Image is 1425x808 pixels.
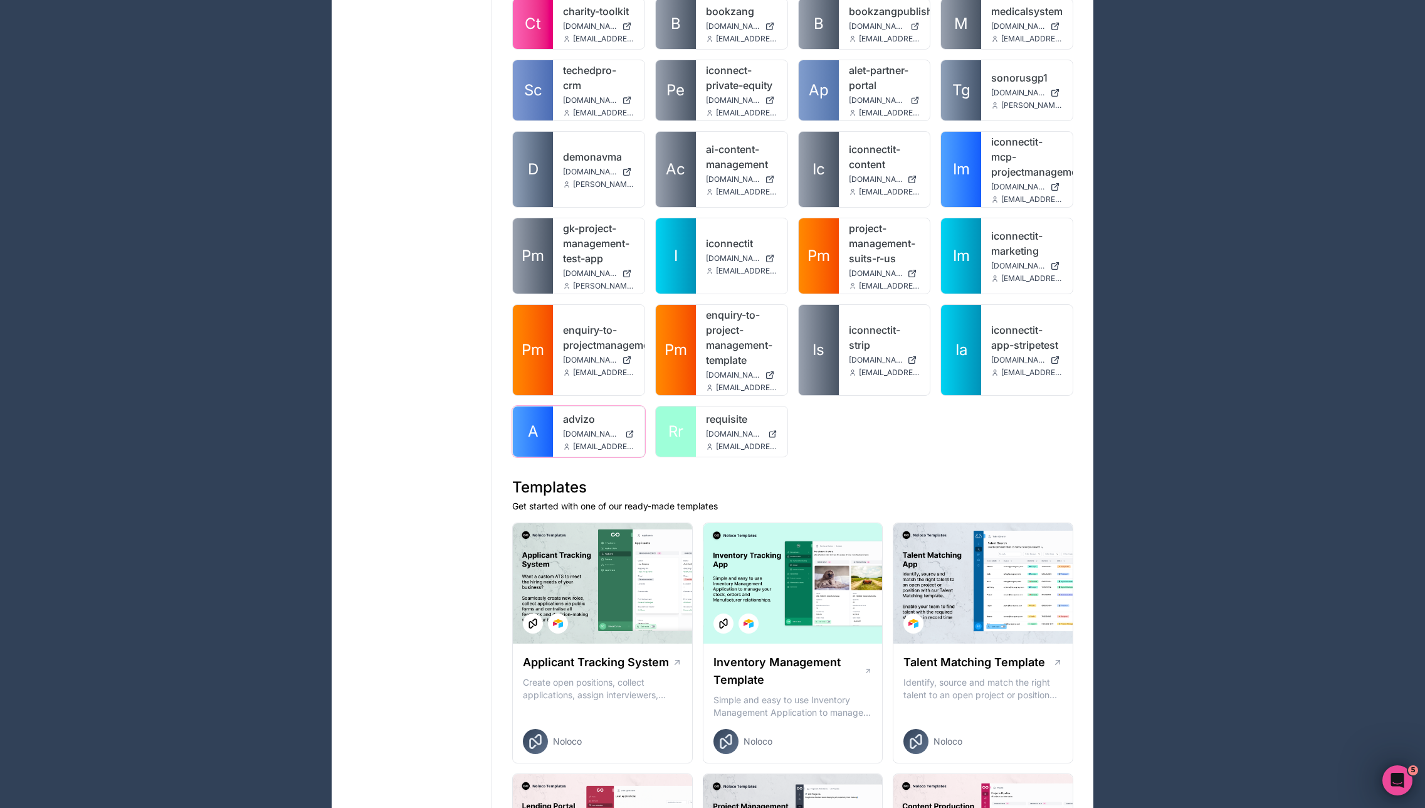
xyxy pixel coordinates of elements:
[706,253,760,263] span: [DOMAIN_NAME]
[991,70,1063,85] a: sonorusgp1
[941,60,981,120] a: Tg
[525,14,541,34] span: Ct
[706,95,777,105] a: [DOMAIN_NAME]
[706,370,760,380] span: [DOMAIN_NAME]
[849,21,920,31] a: [DOMAIN_NAME]
[713,694,873,719] p: Simple and easy to use Inventory Management Application to manage your stock, orders and Manufact...
[666,159,685,179] span: Ac
[563,221,634,266] a: gk-project-management-test-app
[563,412,634,427] a: advizo
[859,187,920,197] span: [EMAIL_ADDRESS][DOMAIN_NAME]
[716,108,777,118] span: [EMAIL_ADDRESS][DOMAIN_NAME]
[656,305,696,395] a: Pm
[814,14,824,34] span: B
[812,340,824,360] span: Is
[573,34,634,44] span: [EMAIL_ADDRESS][DOMAIN_NAME]
[991,21,1063,31] a: [DOMAIN_NAME]
[706,412,777,427] a: requisite
[706,253,777,263] a: [DOMAIN_NAME]
[955,340,967,360] span: Ia
[563,355,617,365] span: [DOMAIN_NAME]
[849,142,920,172] a: iconnectit-content
[953,246,970,266] span: Im
[671,14,681,34] span: B
[674,246,678,266] span: I
[1001,368,1063,378] span: [EMAIL_ADDRESS][DOMAIN_NAME]
[513,60,553,120] a: Sc
[849,4,920,19] a: bookzangpublishing
[953,159,970,179] span: Im
[849,268,903,279] span: [DOMAIN_NAME]
[799,60,839,120] a: Ap
[1001,100,1063,110] span: [PERSON_NAME][EMAIL_ADDRESS][DOMAIN_NAME]
[716,383,777,393] span: [EMAIL_ADDRESS][DOMAIN_NAME]
[991,355,1063,365] a: [DOMAIN_NAME]
[665,340,687,360] span: Pm
[849,21,906,31] span: [DOMAIN_NAME]
[849,95,906,105] span: [DOMAIN_NAME]
[563,167,617,177] span: [DOMAIN_NAME]
[954,14,968,34] span: M
[522,340,544,360] span: Pm
[716,442,777,452] span: [EMAIL_ADDRESS][DOMAIN_NAME]
[952,80,970,100] span: Tg
[1001,194,1063,205] span: [EMAIL_ADDRESS][DOMAIN_NAME]
[528,422,539,442] span: A
[513,305,553,395] a: Pm
[563,149,634,164] a: demonavma
[812,159,825,179] span: Ic
[706,21,760,31] span: [DOMAIN_NAME]
[573,179,634,189] span: [PERSON_NAME][EMAIL_ADDRESS][PERSON_NAME][DOMAIN_NAME]
[513,407,553,457] a: A
[941,218,981,294] a: Im
[563,322,634,353] a: enquiry-to-projectmanagement
[573,108,634,118] span: [EMAIL_ADDRESS][DOMAIN_NAME]
[933,735,962,748] span: Noloco
[513,218,553,294] a: Pm
[563,429,634,439] a: [DOMAIN_NAME]
[859,108,920,118] span: [EMAIL_ADDRESS][DOMAIN_NAME]
[706,142,777,172] a: ai-content-management
[706,307,777,368] a: enquiry-to-project-management-template
[809,80,829,100] span: Ap
[849,322,920,353] a: iconnectit-strip
[553,735,582,748] span: Noloco
[706,429,763,439] span: [DOMAIN_NAME]
[523,654,669,671] h1: Applicant Tracking System
[991,261,1045,271] span: [DOMAIN_NAME]
[706,174,777,184] a: [DOMAIN_NAME]
[563,95,617,105] span: [DOMAIN_NAME]
[744,735,772,748] span: Noloco
[849,63,920,93] a: alet-partner-portal
[563,21,634,31] a: [DOMAIN_NAME]
[706,429,777,439] a: [DOMAIN_NAME]
[563,95,634,105] a: [DOMAIN_NAME]
[849,174,920,184] a: [DOMAIN_NAME]
[668,422,683,442] span: Rr
[706,236,777,251] a: iconnectit
[941,132,981,207] a: Im
[716,34,777,44] span: [EMAIL_ADDRESS][DOMAIN_NAME]
[849,174,903,184] span: [DOMAIN_NAME]
[706,21,777,31] a: [DOMAIN_NAME]
[849,221,920,266] a: project-management-suits-r-us
[807,246,830,266] span: Pm
[991,182,1045,192] span: [DOMAIN_NAME]
[1408,765,1418,775] span: 5
[563,4,634,19] a: charity-toolkit
[908,619,918,629] img: Airtable Logo
[849,355,920,365] a: [DOMAIN_NAME]
[991,228,1063,258] a: iconnectit-marketing
[523,676,682,701] p: Create open positions, collect applications, assign interviewers, centralise candidate feedback a...
[716,187,777,197] span: [EMAIL_ADDRESS][DOMAIN_NAME]
[563,167,634,177] a: [DOMAIN_NAME]
[991,4,1063,19] a: medicalsystem
[859,368,920,378] span: [EMAIL_ADDRESS][DOMAIN_NAME]
[1001,274,1063,284] span: [EMAIL_ADDRESS][DOMAIN_NAME]
[656,132,696,207] a: Ac
[903,676,1063,701] p: Identify, source and match the right talent to an open project or position with our Talent Matchi...
[1382,765,1412,795] iframe: Intercom live chat
[991,88,1045,98] span: [DOMAIN_NAME]
[524,80,542,100] span: Sc
[713,654,864,689] h1: Inventory Management Template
